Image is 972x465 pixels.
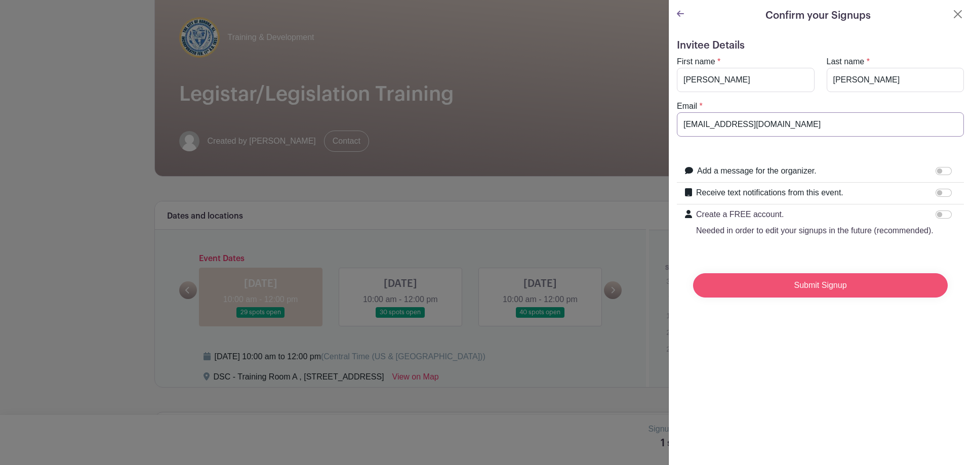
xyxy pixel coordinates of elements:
[696,187,843,199] label: Receive text notifications from this event.
[952,8,964,20] button: Close
[827,56,865,68] label: Last name
[697,165,817,177] label: Add a message for the organizer.
[677,100,697,112] label: Email
[677,56,715,68] label: First name
[696,208,934,221] p: Create a FREE account.
[693,273,948,298] input: Submit Signup
[677,39,964,52] h5: Invitee Details
[765,8,871,23] h5: Confirm your Signups
[696,225,934,237] p: Needed in order to edit your signups in the future (recommended).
